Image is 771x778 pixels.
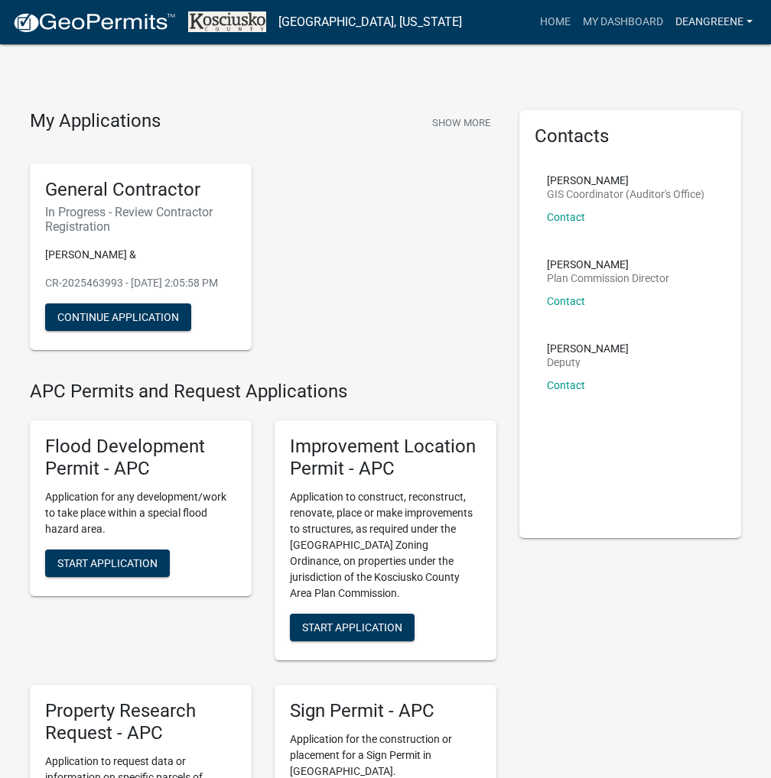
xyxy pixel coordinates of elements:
p: Plan Commission Director [547,273,669,284]
h6: In Progress - Review Contractor Registration [45,205,236,234]
p: Deputy [547,357,629,368]
p: [PERSON_NAME] & [45,247,236,263]
button: Start Application [290,614,415,641]
h5: Flood Development Permit - APC [45,436,236,480]
a: Contact [547,295,585,307]
h5: Contacts [535,125,726,147]
p: Application to construct, reconstruct, renovate, place or make improvements to structures, as req... [290,489,481,601]
a: Home [534,8,577,37]
h5: Sign Permit - APC [290,700,481,722]
p: [PERSON_NAME] [547,175,704,186]
button: Show More [426,110,496,135]
h5: Property Research Request - APC [45,700,236,744]
h4: My Applications [30,110,161,133]
a: Contact [547,211,585,223]
span: Start Application [302,621,402,634]
a: My Dashboard [577,8,669,37]
p: CR-2025463993 - [DATE] 2:05:58 PM [45,275,236,291]
button: Continue Application [45,303,191,331]
img: Kosciusko County, Indiana [188,11,266,32]
a: [GEOGRAPHIC_DATA], [US_STATE] [278,9,462,35]
span: Start Application [57,557,158,569]
a: deangreene [669,8,759,37]
h5: General Contractor [45,179,236,201]
h4: APC Permits and Request Applications [30,381,496,403]
p: [PERSON_NAME] [547,343,629,354]
p: [PERSON_NAME] [547,259,669,270]
button: Start Application [45,549,170,577]
a: Contact [547,379,585,391]
p: GIS Coordinator (Auditor's Office) [547,189,704,199]
p: Application for any development/work to take place within a special flood hazard area. [45,489,236,537]
h5: Improvement Location Permit - APC [290,436,481,480]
